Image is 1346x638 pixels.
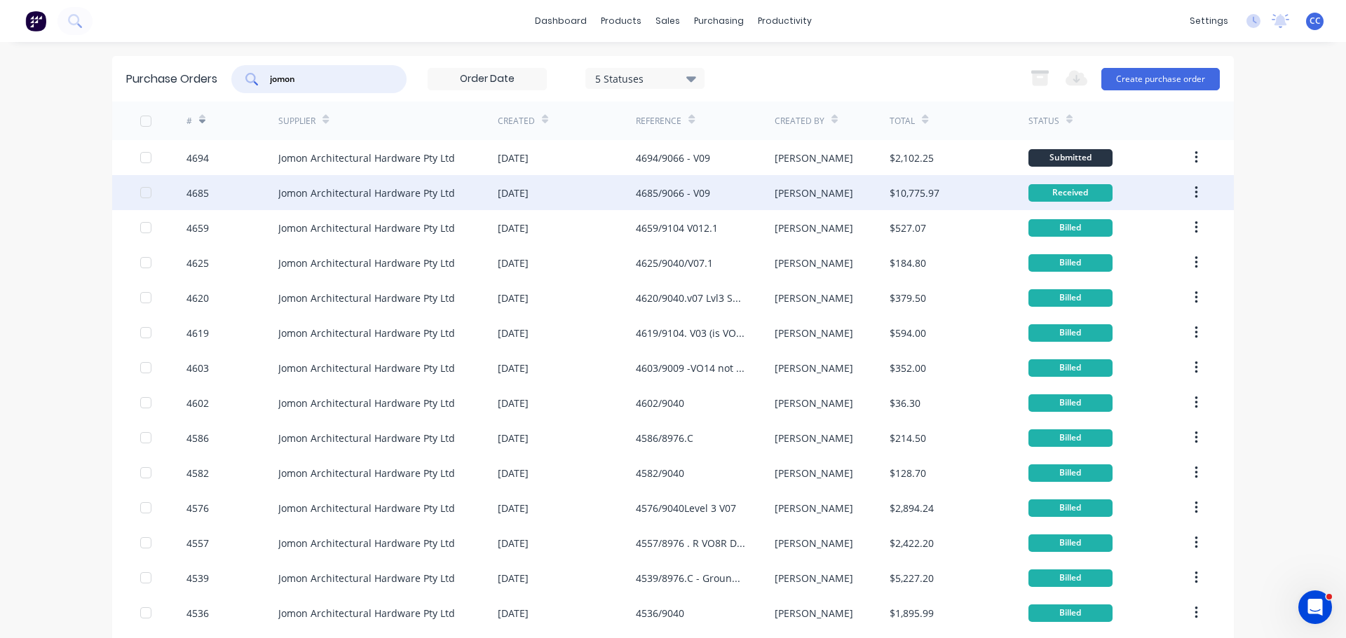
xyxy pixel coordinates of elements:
[498,291,529,305] div: [DATE]
[636,186,710,200] div: 4685/9066 - V09
[278,361,455,375] div: Jomon Architectural Hardware Pty Ltd
[28,99,252,123] p: Hi [PERSON_NAME]
[210,437,280,493] button: Help
[428,69,546,90] input: Order Date
[29,177,252,192] div: Recent message
[1028,499,1113,517] div: Billed
[890,115,915,127] div: Total
[890,431,926,445] div: $214.50
[636,291,746,305] div: 4620/9040.v07 Lvl3 Swing doors
[890,186,939,200] div: $10,775.97
[636,501,736,515] div: 4576/9040Level 3 V07
[1028,464,1113,482] div: Billed
[278,606,455,620] div: Jomon Architectural Hardware Pty Ltd
[636,361,746,375] div: 4603/9009 -VO14 not needed
[775,151,853,165] div: [PERSON_NAME]
[498,606,529,620] div: [DATE]
[636,536,746,550] div: 4557/8976 . R VO8R Door Hardware
[636,606,684,620] div: 4536/9040
[751,11,819,32] div: productivity
[1310,15,1321,27] span: CC
[1028,569,1113,587] div: Billed
[278,221,455,235] div: Jomon Architectural Hardware Pty Ltd
[1028,219,1113,237] div: Billed
[14,246,266,299] div: Send us a messageWe typically reply in under 10 minutes
[234,472,257,482] span: Help
[15,186,266,238] div: Profile image for MaricarNo problem :)Maricar•[DATE]
[595,71,695,85] div: 5 Statuses
[278,571,455,585] div: Jomon Architectural Hardware Pty Ltd
[498,536,529,550] div: [DATE]
[498,221,529,235] div: [DATE]
[186,115,192,127] div: #
[890,361,926,375] div: $352.00
[498,115,535,127] div: Created
[498,256,529,270] div: [DATE]
[1183,11,1235,32] div: settings
[636,115,681,127] div: Reference
[648,11,687,32] div: sales
[268,72,385,86] input: Search purchase orders...
[278,431,455,445] div: Jomon Architectural Hardware Pty Ltd
[890,466,926,480] div: $128.70
[890,396,920,410] div: $36.30
[186,501,209,515] div: 4576
[498,571,529,585] div: [DATE]
[890,151,934,165] div: $2,102.25
[278,186,455,200] div: Jomon Architectural Hardware Pty Ltd
[636,396,684,410] div: 4602/9040
[14,165,266,239] div: Recent messageProfile image for MaricarNo problem :)Maricar•[DATE]
[498,186,529,200] div: [DATE]
[70,437,140,493] button: Messages
[29,419,226,434] div: Factory Weekly Updates - [DATE]
[775,186,853,200] div: [PERSON_NAME]
[28,123,252,147] p: How can we help?
[498,151,529,165] div: [DATE]
[29,198,57,226] img: Profile image for Maricar
[1028,184,1113,202] div: Received
[25,11,46,32] img: Factory
[775,606,853,620] div: [PERSON_NAME]
[775,536,853,550] div: [PERSON_NAME]
[126,71,217,88] div: Purchase Orders
[1028,254,1113,272] div: Billed
[186,431,209,445] div: 4586
[528,11,594,32] a: dashboard
[687,11,751,32] div: purchasing
[498,466,529,480] div: [DATE]
[29,338,252,366] button: Share it with us
[636,151,710,165] div: 4694/9066 - V09
[278,326,455,340] div: Jomon Architectural Hardware Pty Ltd
[498,326,529,340] div: [DATE]
[186,536,209,550] div: 4557
[186,151,209,165] div: 4694
[636,466,684,480] div: 4582/9040
[775,256,853,270] div: [PERSON_NAME]
[498,501,529,515] div: [DATE]
[890,606,934,620] div: $1,895.99
[636,571,746,585] div: 4539/8976.C - Ground Floor + 1st Floor Door Hardware & seals
[1028,394,1113,412] div: Billed
[1028,289,1113,307] div: Billed
[278,291,455,305] div: Jomon Architectural Hardware Pty Ltd
[890,221,926,235] div: $527.07
[186,606,209,620] div: 4536
[29,318,252,333] h2: Have an idea or feature request?
[186,396,209,410] div: 4602
[775,466,853,480] div: [PERSON_NAME]
[62,212,99,227] div: Maricar
[775,326,853,340] div: [PERSON_NAME]
[186,221,209,235] div: 4659
[890,256,926,270] div: $184.80
[1028,359,1113,377] div: Billed
[278,536,455,550] div: Jomon Architectural Hardware Pty Ltd
[186,186,209,200] div: 4685
[102,212,141,227] div: • [DATE]
[29,396,97,411] div: New feature
[1298,590,1332,624] iframe: Intercom live chat
[186,256,209,270] div: 4625
[498,431,529,445] div: [DATE]
[594,11,648,32] div: products
[775,431,853,445] div: [PERSON_NAME]
[28,27,111,49] img: logo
